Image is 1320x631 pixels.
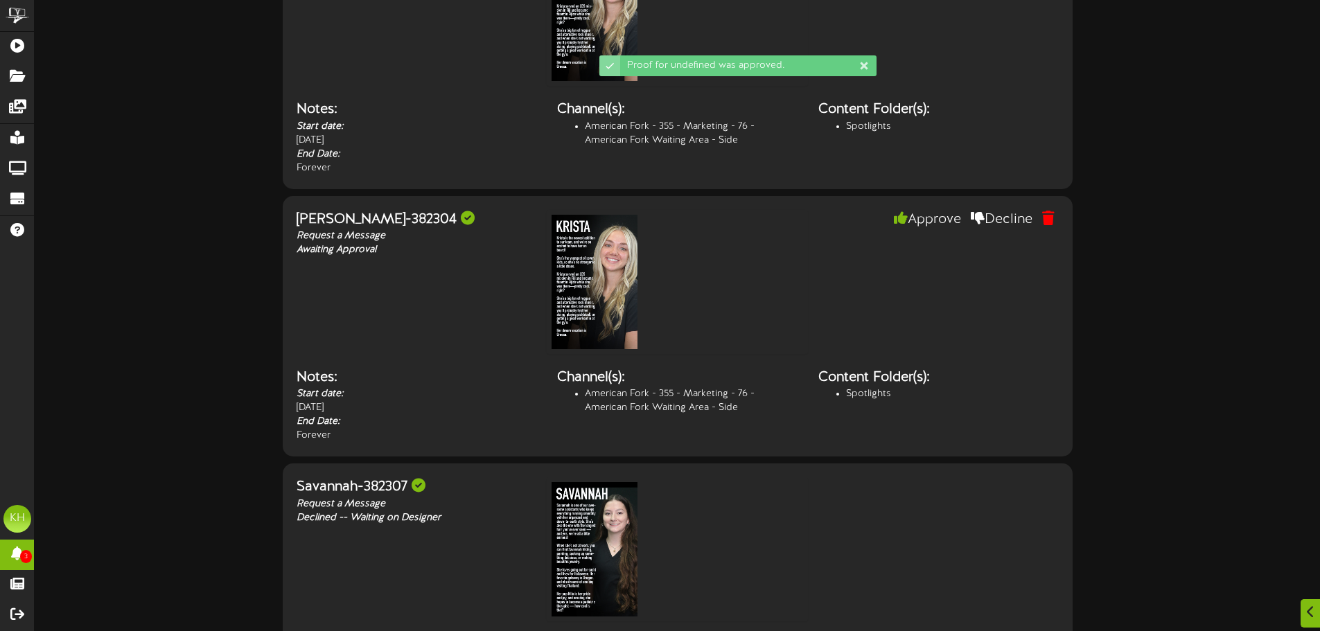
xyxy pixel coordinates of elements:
div: Notes: [297,368,537,388]
div: Request a Message [297,229,537,243]
div: Channel(s): [557,100,798,120]
div: [DATE] Forever [286,100,547,175]
button: Decline [967,210,1036,230]
li: Spotlights [846,387,1059,401]
div: Request a Message [297,497,537,511]
div: [PERSON_NAME]-382304 [297,210,537,230]
div: Channel(s): [557,368,798,388]
div: [DATE] Forever [286,368,547,443]
div: Dismiss this notification [859,59,870,73]
img: 0add3309-f9b0-4c8d-9ef3-4ca9638e4e62.jpg [549,213,640,351]
img: eb02545a-042e-41e0-be59-02e23675c271.jpg [549,480,640,619]
div: Notes: [297,100,537,120]
button: Approve [890,210,965,230]
div: Content Folder(s): [818,100,1059,120]
li: American Fork - 355 - Marketing - 76 - American Fork Waiting Area - Side [585,387,798,415]
div: Savannah-382307 [297,477,537,497]
div: Declined -- Waiting on Designer [297,511,537,525]
div: Awaiting Approval [297,243,537,257]
li: Spotlights [846,120,1059,134]
div: End Date: [297,148,537,161]
div: End Date: [297,415,537,429]
span: 3 [20,550,32,563]
li: American Fork - 355 - Marketing - 76 - American Fork Waiting Area - Side [585,120,798,148]
div: Content Folder(s): [818,368,1059,388]
div: KH [3,505,31,533]
div: Start date: [297,120,537,134]
div: Start date: [297,387,537,401]
div: Proof for undefined was approved. [620,55,877,76]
